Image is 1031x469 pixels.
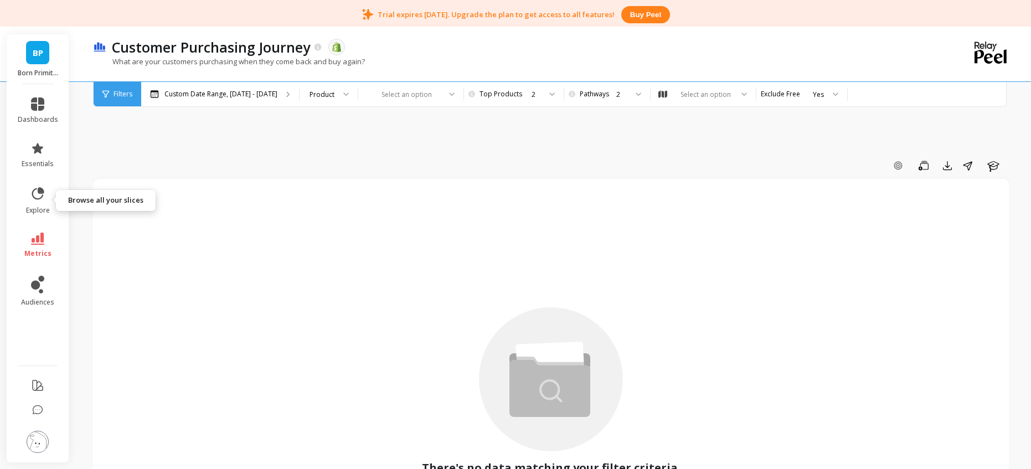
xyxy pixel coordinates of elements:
[18,115,58,124] span: dashboards
[93,56,365,66] p: What are your customers purchasing when they come back and buy again?
[18,69,58,78] p: Born Primitive
[112,38,310,56] p: Customer Purchasing Journey
[310,89,334,100] div: Product
[378,9,615,19] p: Trial expires [DATE]. Upgrade the plan to get access to all features!
[621,6,670,23] button: Buy peel
[532,89,540,100] div: 2
[27,431,49,453] img: profile picture
[813,89,824,100] div: Yes
[164,90,277,99] p: Custom Date Range, [DATE] - [DATE]
[332,42,342,52] img: api.shopify.svg
[679,89,733,100] div: Select an option
[24,249,51,258] span: metrics
[22,159,54,168] span: essentials
[616,89,627,100] div: 2
[26,206,50,215] span: explore
[33,47,43,59] span: BP
[658,90,667,99] img: audience_map.svg
[21,298,54,307] span: audiences
[114,90,132,99] span: Filters
[93,42,106,53] img: header icon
